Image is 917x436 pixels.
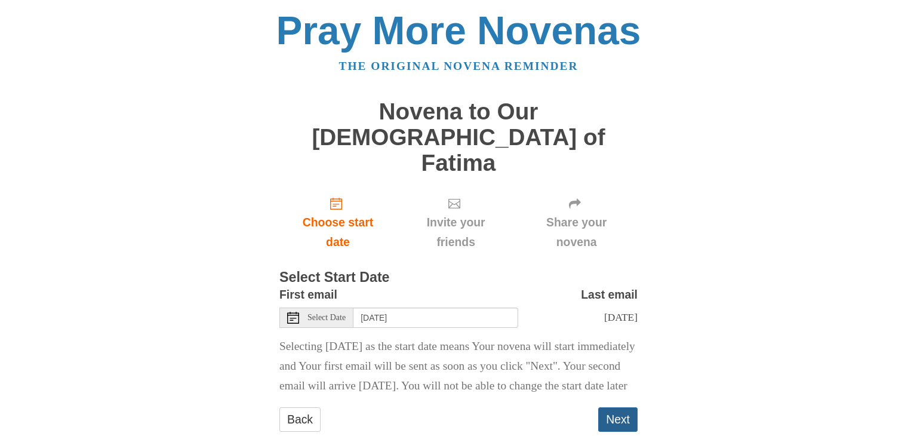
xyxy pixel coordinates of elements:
span: Choose start date [291,213,384,252]
label: First email [279,285,337,305]
a: Back [279,407,321,432]
label: Last email [581,285,638,305]
div: Click "Next" to confirm your start date first. [515,188,638,259]
span: [DATE] [604,311,638,323]
h1: Novena to Our [DEMOGRAPHIC_DATA] of Fatima [279,99,638,176]
input: Use the arrow keys to pick a date [353,308,518,328]
span: Select Date [307,314,346,322]
button: Next [598,407,638,432]
a: Choose start date [279,188,396,259]
a: Pray More Novenas [276,8,641,53]
h3: Select Start Date [279,270,638,285]
div: Click "Next" to confirm your start date first. [396,188,515,259]
a: The original novena reminder [339,60,578,72]
span: Share your novena [527,213,626,252]
span: Invite your friends [408,213,503,252]
p: Selecting [DATE] as the start date means Your novena will start immediately and Your first email ... [279,337,638,396]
